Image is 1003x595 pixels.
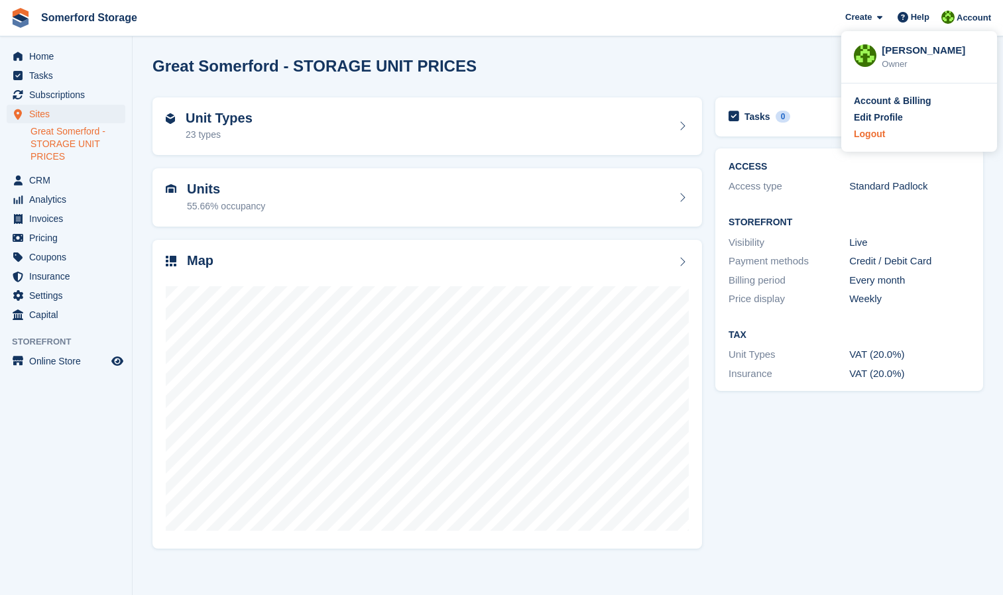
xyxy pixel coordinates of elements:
[30,125,125,163] a: Great Somerford - STORAGE UNIT PRICES
[29,47,109,66] span: Home
[186,111,253,126] h2: Unit Types
[152,57,477,75] h2: Great Somerford - STORAGE UNIT PRICES
[7,352,125,370] a: menu
[849,273,970,288] div: Every month
[11,8,30,28] img: stora-icon-8386f47178a22dfd0bd8f6a31ec36ba5ce8667c1dd55bd0f319d3a0aa187defe.svg
[7,209,125,228] a: menu
[109,353,125,369] a: Preview store
[152,97,702,156] a: Unit Types 23 types
[849,347,970,362] div: VAT (20.0%)
[854,44,876,67] img: Michael Llewellen Palmer
[29,248,109,266] span: Coupons
[849,179,970,194] div: Standard Padlock
[29,229,109,247] span: Pricing
[729,179,849,194] div: Access type
[187,182,265,197] h2: Units
[854,111,903,125] div: Edit Profile
[7,305,125,324] a: menu
[29,85,109,104] span: Subscriptions
[29,267,109,286] span: Insurance
[7,267,125,286] a: menu
[911,11,929,24] span: Help
[729,366,849,382] div: Insurance
[29,286,109,305] span: Settings
[7,286,125,305] a: menu
[941,11,955,24] img: Michael Llewellen Palmer
[729,330,970,341] h2: Tax
[729,347,849,362] div: Unit Types
[854,111,984,125] a: Edit Profile
[29,66,109,85] span: Tasks
[7,85,125,104] a: menu
[186,128,253,142] div: 23 types
[729,217,970,228] h2: Storefront
[7,47,125,66] a: menu
[729,273,849,288] div: Billing period
[854,94,931,108] div: Account & Billing
[29,105,109,123] span: Sites
[729,292,849,307] div: Price display
[36,7,143,28] a: Somerford Storage
[187,199,265,213] div: 55.66% occupancy
[849,292,970,307] div: Weekly
[7,66,125,85] a: menu
[29,352,109,370] span: Online Store
[7,171,125,189] a: menu
[854,127,885,141] div: Logout
[882,58,984,71] div: Owner
[152,168,702,227] a: Units 55.66% occupancy
[744,111,770,123] h2: Tasks
[29,171,109,189] span: CRM
[729,162,970,172] h2: ACCESS
[854,127,984,141] a: Logout
[29,305,109,324] span: Capital
[29,190,109,209] span: Analytics
[152,240,702,549] a: Map
[845,11,872,24] span: Create
[7,105,125,123] a: menu
[957,11,991,25] span: Account
[7,248,125,266] a: menu
[776,111,791,123] div: 0
[166,113,175,124] img: unit-type-icn-2b2737a686de81e16bb02015468b77c625bbabd49415b5ef34ead5e3b44a266d.svg
[7,190,125,209] a: menu
[729,254,849,269] div: Payment methods
[187,253,213,268] h2: Map
[7,229,125,247] a: menu
[166,184,176,193] img: unit-icn-7be61d7bf1b0ce9d3e12c5938cc71ed9869f7b940bace4675aadf7bd6d80202e.svg
[882,43,984,55] div: [PERSON_NAME]
[12,335,132,349] span: Storefront
[29,209,109,228] span: Invoices
[854,94,984,108] a: Account & Billing
[849,254,970,269] div: Credit / Debit Card
[166,256,176,266] img: map-icn-33ee37083ee616e46c38cad1a60f524a97daa1e2b2c8c0bc3eb3415660979fc1.svg
[849,366,970,382] div: VAT (20.0%)
[729,235,849,250] div: Visibility
[849,235,970,250] div: Live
